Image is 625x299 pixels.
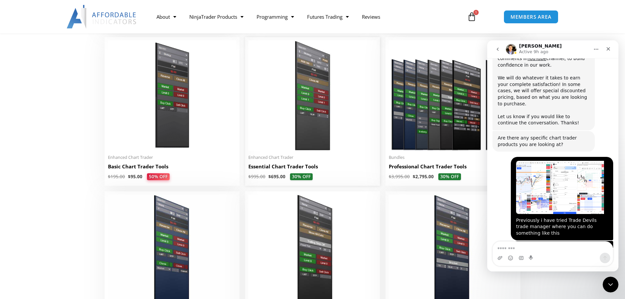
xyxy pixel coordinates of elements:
span: Enhanced Chart Trader [248,155,377,160]
h2: Essential Chart Trader Tools [248,163,377,170]
span: $ [248,174,251,180]
div: Are there any specific chart trader products you are looking at? [10,95,102,107]
span: Enhanced Chart Trader [108,155,236,160]
div: Hong says… [5,117,126,201]
span: $ [268,174,271,180]
bdi: 995.00 [248,174,265,180]
a: Basic Chart Trader Tools [108,163,236,173]
a: About [150,9,183,24]
button: Send a message… [113,212,123,223]
a: Reviews [355,9,387,24]
a: 1 [457,7,486,26]
iframe: Intercom live chat [603,277,618,292]
img: LogoAI | Affordable Indicators – NinjaTrader [67,5,137,29]
h2: Professional Chart Trader Tools [389,163,517,170]
span: 1 [473,10,479,15]
bdi: 95.00 [128,174,142,180]
img: BasicTools [108,40,236,151]
div: Are there any specific chart trader products you are looking at? [5,91,108,111]
span: $ [389,174,391,180]
button: Upload attachment [10,215,15,220]
a: Essential Chart Trader Tools [248,163,377,173]
button: Gif picker [31,215,36,220]
span: 30% OFF [290,173,313,181]
a: Programming [250,9,301,24]
span: Bundles [389,155,517,160]
div: Previously i have tried Trade Devils trade manager where you can do something like this [29,177,121,196]
iframe: Intercom live chat [487,40,618,271]
span: $ [413,174,415,180]
nav: Menu [150,9,460,24]
a: Professional Chart Trader Tools [389,163,517,173]
button: Emoji picker [21,215,26,220]
a: MEMBERS AREA [504,10,558,24]
span: $ [108,174,111,180]
span: 30% OFF [438,173,461,181]
a: NinjaTrader Products [183,9,250,24]
img: ProfessionalToolsBundlePage [389,40,517,151]
a: Futures Trading [301,9,355,24]
h2: Basic Chart Trader Tools [108,163,236,170]
span: $ [128,174,131,180]
span: 50% OFF [147,173,170,181]
bdi: 2,795.00 [413,174,434,180]
span: MEMBERS AREA [510,14,552,19]
bdi: 695.00 [268,174,285,180]
textarea: Message… [6,201,126,212]
bdi: 3,995.00 [389,174,410,180]
img: Essential Chart Trader Tools [248,40,377,151]
a: YouTube [40,15,59,21]
button: Start recording [42,215,47,220]
div: David says… [5,91,126,117]
bdi: 195.00 [108,174,125,180]
div: Previously i have tried Trade Devils trade manager where you can do something like this [24,117,126,200]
